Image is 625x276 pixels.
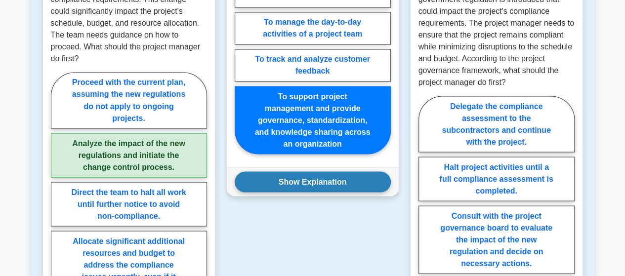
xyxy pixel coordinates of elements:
label: To manage the day-to-day activities of a project team [235,12,391,44]
label: To track and analyze customer feedback [235,49,391,81]
label: Delegate the compliance assessment to the subcontractors and continue with the project. [418,96,575,152]
label: Analyze the impact of the new regulations and initiate the change control process. [51,133,207,177]
button: Show Explanation [235,171,391,192]
label: To support project management and provide governance, standardization, and knowledge sharing acro... [235,86,391,154]
label: Proceed with the current plan, assuming the new regulations do not apply to ongoing projects. [51,72,207,128]
label: Direct the team to halt all work until further notice to avoid non-compliance. [51,182,207,226]
label: Consult with the project governance board to evaluate the impact of the new regulation and decide... [418,205,575,274]
label: Halt project activities until a full compliance assessment is completed. [418,157,575,201]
